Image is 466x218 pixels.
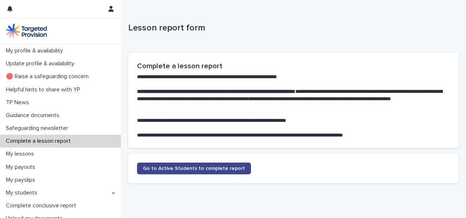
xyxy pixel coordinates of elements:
[3,112,65,119] p: Guidance documents
[3,47,69,54] p: My profile & availability
[3,125,74,132] p: Safeguarding newsletter
[137,163,251,174] a: Go to Active Students to complete report
[3,177,41,184] p: My payslips
[143,166,245,171] span: Go to Active Students to complete report
[3,189,43,196] p: My students
[3,202,82,209] p: Complete conclusive report
[3,60,80,67] p: Update profile & availability
[3,150,40,157] p: My lessons
[6,23,47,38] img: M5nRWzHhSzIhMunXDL62
[128,23,456,33] p: Lesson report form
[137,62,450,70] h2: Complete a lesson report
[3,73,95,80] p: 🔴 Raise a safeguarding concern
[3,138,77,145] p: Complete a lesson report
[3,86,86,93] p: Helpful hints to share with YP
[3,99,35,106] p: TP News
[3,164,41,171] p: My payouts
